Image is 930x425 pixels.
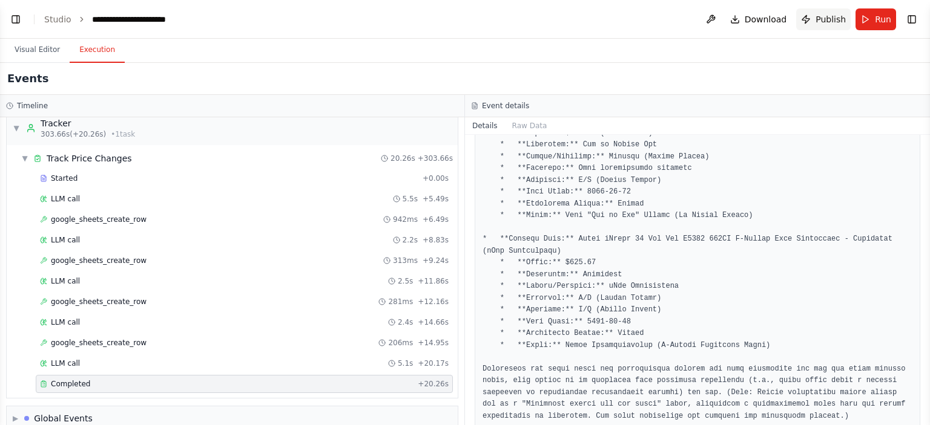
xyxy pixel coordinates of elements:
[423,235,449,245] span: + 8.83s
[51,235,80,245] span: LLM call
[418,379,449,389] span: + 20.26s
[423,194,449,204] span: + 5.49s
[418,154,453,163] span: + 303.66s
[418,338,449,348] span: + 14.95s
[393,215,418,224] span: 942ms
[398,317,413,327] span: 2.4s
[423,215,449,224] span: + 6.49s
[7,70,48,87] h2: Events
[47,152,132,164] div: Track Price Changes
[21,154,28,163] span: ▼
[51,194,80,204] span: LLM call
[34,412,93,424] div: Global Events
[388,297,413,307] span: 281ms
[51,297,147,307] span: google_sheets_create_row
[13,123,20,133] span: ▼
[51,256,147,265] span: google_sheets_create_row
[418,358,449,368] span: + 20.17s
[398,276,413,286] span: 2.5s
[51,317,80,327] span: LLM call
[418,297,449,307] span: + 12.16s
[51,358,80,368] span: LLM call
[111,129,135,139] span: • 1 task
[393,256,418,265] span: 313ms
[796,8,851,30] button: Publish
[398,358,413,368] span: 5.1s
[856,8,896,30] button: Run
[13,414,18,423] span: ▶
[41,117,135,129] div: Tracker
[44,13,191,25] nav: breadcrumb
[51,215,147,224] span: google_sheets_create_row
[51,174,77,183] span: Started
[51,276,80,286] span: LLM call
[725,8,792,30] button: Download
[17,101,48,111] h3: Timeline
[7,11,24,28] button: Show left sidebar
[418,276,449,286] span: + 11.86s
[465,117,505,134] button: Details
[51,379,90,389] span: Completed
[816,13,846,25] span: Publish
[41,129,106,139] span: 303.66s (+20.26s)
[403,235,418,245] span: 2.2s
[423,256,449,265] span: + 9.24s
[745,13,787,25] span: Download
[391,154,415,163] span: 20.26s
[70,37,125,63] button: Execution
[482,101,529,111] h3: Event details
[44,15,71,24] a: Studio
[5,37,70,63] button: Visual Editor
[423,174,449,183] span: + 0.00s
[51,338,147,348] span: google_sheets_create_row
[505,117,555,134] button: Raw Data
[388,338,413,348] span: 206ms
[875,13,891,25] span: Run
[403,194,418,204] span: 5.5s
[903,11,920,28] button: Show right sidebar
[418,317,449,327] span: + 14.66s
